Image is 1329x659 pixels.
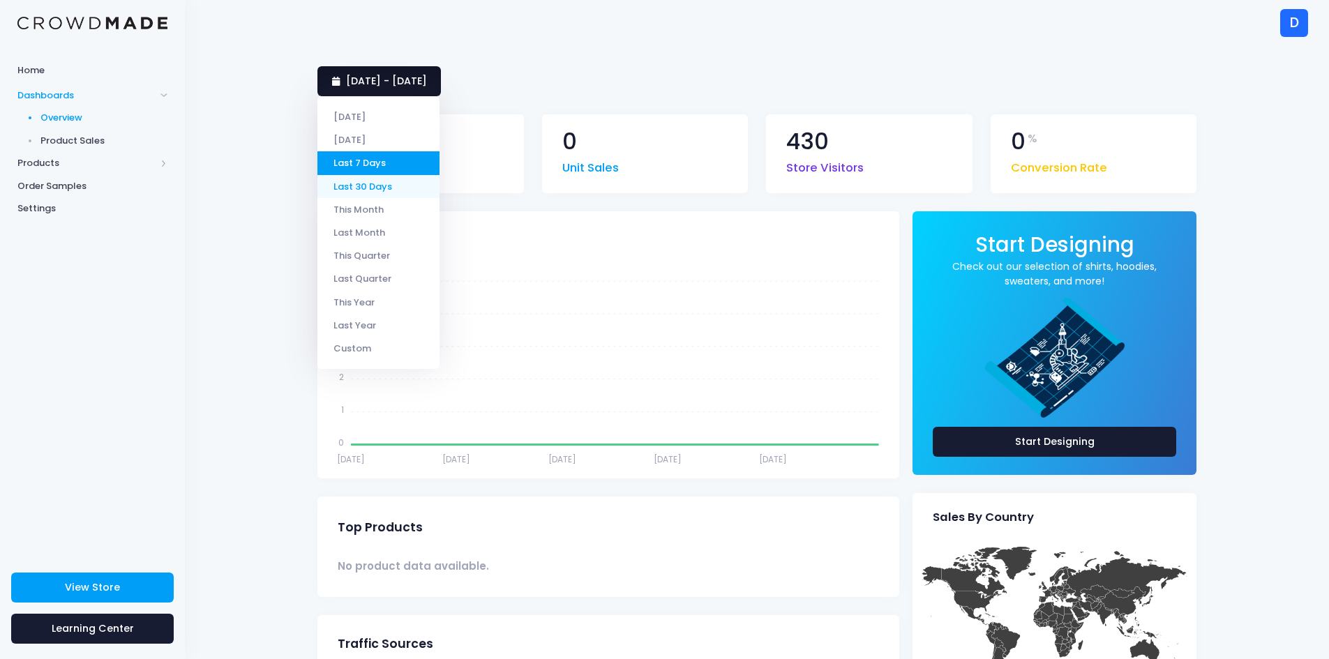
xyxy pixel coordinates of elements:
li: [DATE] [317,105,440,128]
span: Sales By Country [933,510,1034,524]
a: Start Designing [933,427,1176,457]
a: [DATE] - [DATE] [317,66,441,96]
span: 0 [562,130,577,153]
tspan: [DATE] [442,453,470,464]
li: This Quarter [317,244,440,267]
tspan: 2 [339,371,344,383]
li: Last Month [317,221,440,244]
li: [DATE] [317,128,440,151]
li: Custom [317,337,440,360]
li: This Year [317,290,440,313]
tspan: [DATE] [548,453,576,464]
span: Conversion Rate [1011,153,1107,177]
a: Check out our selection of shirts, hoodies, sweaters, and more! [933,259,1176,289]
a: Start Designing [975,242,1134,255]
span: Top Products [338,520,423,535]
span: Learning Center [52,621,134,635]
tspan: [DATE] [654,453,682,464]
span: Home [17,63,167,77]
span: Order Samples [17,179,167,193]
span: No product data available. [338,559,489,574]
span: [DATE] - [DATE] [346,74,427,88]
img: Logo [17,17,167,30]
span: Unit Sales [562,153,619,177]
a: View Store [11,573,174,603]
span: Products [17,156,156,170]
span: 430 [786,130,829,153]
span: View Store [65,580,120,594]
li: Last 7 Days [317,151,440,174]
span: % [1028,130,1037,147]
span: Start Designing [975,230,1134,259]
a: Learning Center [11,614,174,644]
span: Settings [17,202,167,215]
li: Last Year [317,314,440,337]
tspan: 0 [338,437,344,448]
span: Dashboards [17,89,156,103]
span: Product Sales [40,134,168,148]
span: Store Visitors [786,153,864,177]
li: Last Quarter [317,267,440,290]
li: This Month [317,198,440,221]
li: Last 30 Days [317,175,440,198]
tspan: [DATE] [759,453,787,464]
span: Traffic Sources [338,637,433,651]
span: Overview [40,111,168,125]
tspan: 1 [341,404,344,416]
div: D [1280,9,1308,37]
span: 0 [1011,130,1026,153]
tspan: [DATE] [337,453,365,464]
